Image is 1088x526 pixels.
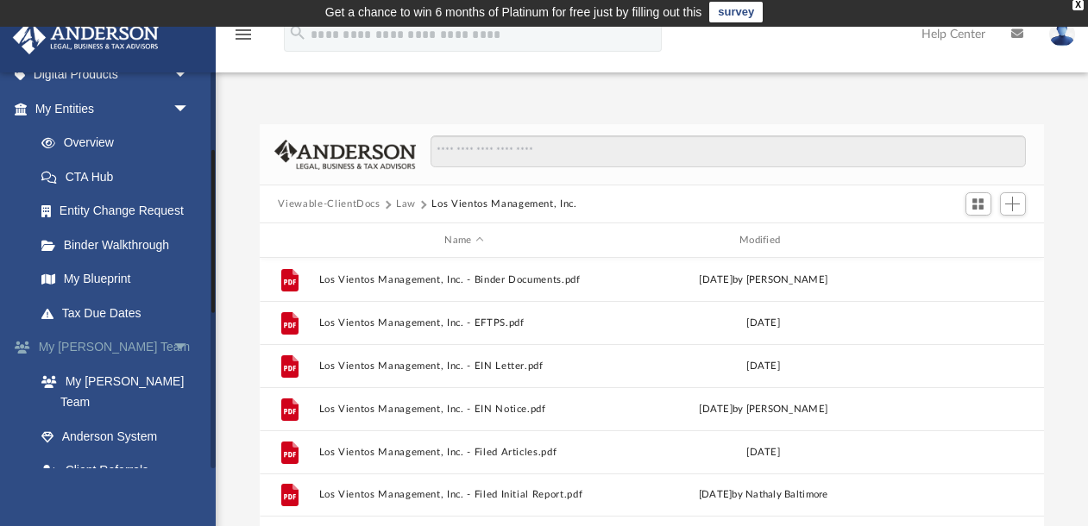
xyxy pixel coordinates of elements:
[318,360,610,372] button: Los Vientos Management, Inc. - EIN Letter.pdf
[1049,22,1075,47] img: User Pic
[24,160,216,194] a: CTA Hub
[8,21,164,54] img: Anderson Advisors Platinum Portal
[278,197,380,212] button: Viewable-ClientDocs
[288,23,307,42] i: search
[617,487,909,503] div: [DATE] by Nathaly Baltimore
[24,262,207,297] a: My Blueprint
[617,233,909,248] div: Modified
[617,359,909,374] div: [DATE]
[24,454,216,488] a: Client Referrals
[965,192,991,216] button: Switch to Grid View
[24,419,216,454] a: Anderson System
[1000,192,1026,216] button: Add
[396,197,416,212] button: Law
[12,58,216,92] a: Digital Productsarrow_drop_down
[24,194,216,229] a: Entity Change Request
[318,489,610,500] button: Los Vientos Management, Inc. - Filed Initial Report.pdf
[318,274,610,285] button: Los Vientos Management, Inc. - Binder Documents.pdf
[267,233,310,248] div: id
[173,58,207,93] span: arrow_drop_down
[12,91,216,126] a: My Entitiesarrow_drop_down
[916,233,1037,248] div: id
[318,447,610,458] button: Los Vientos Management, Inc. - Filed Articles.pdf
[12,330,216,365] a: My [PERSON_NAME] Teamarrow_drop_down
[318,404,610,415] button: Los Vientos Management, Inc. - EIN Notice.pdf
[318,317,610,329] button: Los Vientos Management, Inc. - EFTPS.pdf
[24,364,207,419] a: My [PERSON_NAME] Team
[617,316,909,331] div: [DATE]
[431,135,1025,168] input: Search files and folders
[617,445,909,460] div: [DATE]
[617,402,909,417] div: [DATE] by [PERSON_NAME]
[24,126,216,160] a: Overview
[617,272,909,288] div: [DATE] by [PERSON_NAME]
[709,2,763,22] a: survey
[431,197,576,212] button: Los Vientos Management, Inc.
[173,330,207,366] span: arrow_drop_down
[24,296,216,330] a: Tax Due Dates
[233,24,254,45] i: menu
[173,91,207,127] span: arrow_drop_down
[24,228,216,262] a: Binder Walkthrough
[325,2,702,22] div: Get a chance to win 6 months of Platinum for free just by filling out this
[233,33,254,45] a: menu
[318,233,609,248] div: Name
